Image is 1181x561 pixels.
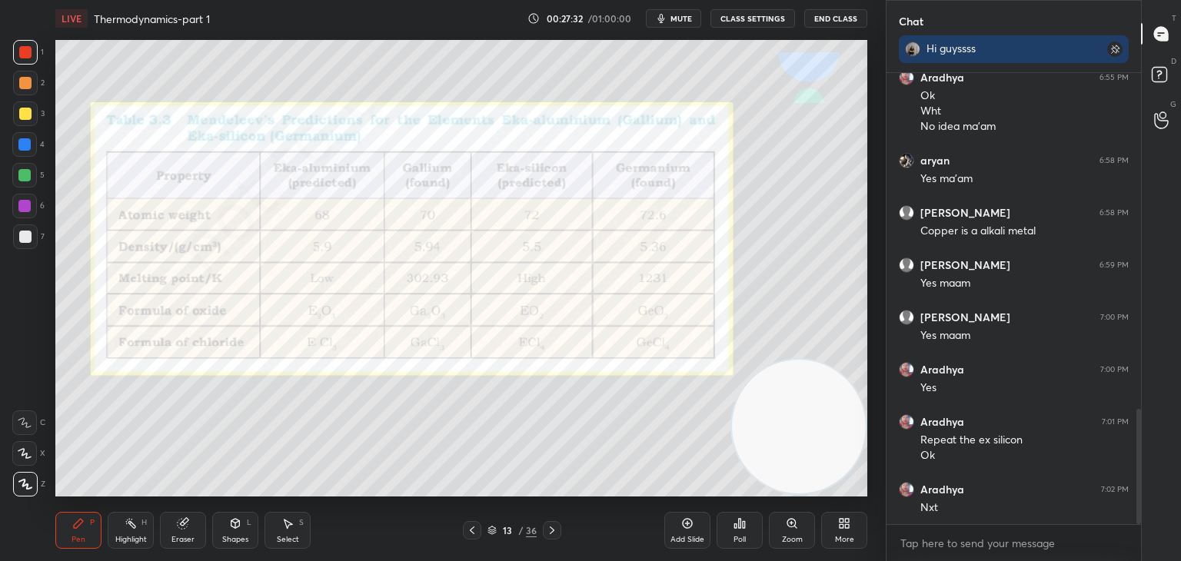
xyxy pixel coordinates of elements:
h4: Thermodynamics-part 1 [94,12,210,26]
div: LIVE [55,9,88,28]
div: Highlight [115,536,147,543]
div: 4 [12,132,45,157]
img: bdeb98e4c277432fb32a445bfb81365f.jpg [899,70,914,85]
p: T [1172,12,1176,24]
div: Add Slide [670,536,704,543]
div: Yes maam [920,328,1129,344]
div: Hi guyssss [927,41,1074,55]
div: 7:00 PM [1100,313,1129,322]
div: X [12,441,45,466]
button: CLASS SETTINGS [710,9,795,28]
div: Repeat the ex silicon [920,433,1129,448]
div: 1 [13,40,44,65]
p: G [1170,98,1176,110]
div: Zoom [782,536,803,543]
div: 3 [13,101,45,126]
div: 6:58 PM [1099,156,1129,165]
div: Select [277,536,299,543]
div: grid [887,73,1141,525]
h6: [PERSON_NAME] [920,258,1010,272]
div: 6 [12,194,45,218]
div: Wht [920,104,1129,119]
h6: Aradhya [920,415,964,429]
div: 6:58 PM [1099,208,1129,217]
img: default.png [899,205,914,221]
div: 2 [13,71,45,95]
div: More [835,536,854,543]
div: Yes [920,380,1129,396]
div: P [90,519,95,526]
h6: [PERSON_NAME] [920,206,1010,220]
h6: Aradhya [920,71,964,85]
div: 13 [500,526,515,535]
div: Copper is a alkali metal [920,224,1129,239]
div: 7:01 PM [1102,417,1129,427]
div: L [247,519,251,526]
div: 5 [12,163,45,188]
img: bdeb98e4c277432fb32a445bfb81365f.jpg [899,362,914,377]
img: bdeb98e4c277432fb32a445bfb81365f.jpg [899,414,914,430]
img: bdeb98e4c277432fb32a445bfb81365f.jpg [899,482,914,497]
img: default.png [899,310,914,325]
div: 6:59 PM [1099,261,1129,270]
div: No idea ma'am [920,119,1129,134]
div: 7 [13,224,45,249]
h6: [PERSON_NAME] [920,310,1010,324]
img: 4300e8ae01c945108a696365f27dbbe2.jpg [905,41,920,57]
div: Z [13,472,45,496]
div: Pen [72,536,85,543]
div: C [12,410,45,435]
div: Ok [920,88,1129,104]
div: / [518,526,523,535]
div: Eraser [171,536,195,543]
h6: Aradhya [920,363,964,377]
div: Nxt [920,500,1129,516]
div: 6:55 PM [1099,73,1129,82]
div: Yes ma'am [920,171,1129,187]
div: Shapes [222,536,248,543]
div: 36 [526,523,537,537]
p: D [1171,55,1176,67]
p: Chat [887,1,936,41]
div: H [141,519,147,526]
div: Poll [734,536,746,543]
div: Ok [920,448,1129,463]
h6: aryan [920,154,950,168]
div: 7:02 PM [1101,485,1129,494]
img: dc9dbabba4374683b78cd5e7dfb44cb6.jpg [899,153,914,168]
div: S [299,519,304,526]
h6: Aradhya [920,483,964,496]
span: mute [670,13,692,24]
div: Yes maam [920,276,1129,291]
button: End Class [804,9,867,28]
img: default.png [899,257,914,273]
div: 7:00 PM [1100,365,1129,374]
button: mute [646,9,701,28]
